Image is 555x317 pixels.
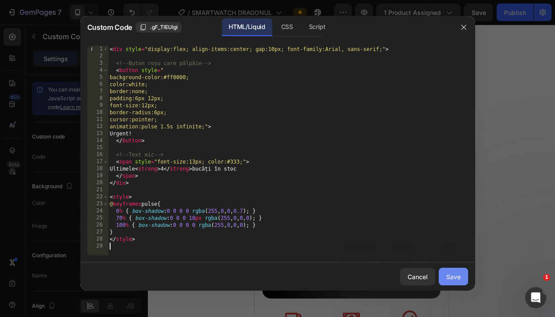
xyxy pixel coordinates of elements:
[525,287,546,308] iframe: Intercom live chat
[87,109,108,116] div: 10
[8,131,186,142] span: Custom Code
[56,253,79,262] p: Minute
[87,186,108,193] div: 21
[9,96,128,104] span: 💬 WhatsApp, apeluri, SMS pe ceas
[87,158,108,165] div: 17
[302,18,333,36] div: Script
[87,151,108,158] div: 16
[87,229,108,236] div: 27
[87,165,108,172] div: 18
[87,116,108,123] div: 11
[439,268,468,285] button: Save
[19,149,56,157] div: Custom Code
[110,253,138,262] p: Secunde
[87,123,108,130] div: 12
[9,66,50,73] span: 🔴 Se livrează pe
[87,130,108,137] div: 13
[9,111,125,118] span: 📱 Simplu de folosit pentru oricine
[87,144,108,151] div: 15
[87,208,108,215] div: 24
[87,179,108,186] div: 20
[543,274,550,281] span: 1
[87,88,108,95] div: 7
[136,22,182,33] button: .gF_TlEUlgi
[446,272,461,281] div: Save
[87,95,108,102] div: 8
[87,67,108,74] div: 4
[87,243,108,250] div: 29
[87,200,108,208] div: 23
[87,53,108,60] div: 2
[54,51,91,63] div: 370,00 lei
[46,35,119,45] p: 4.9 din 12,366 recenzii
[8,1,186,35] h2: Ceas inteligent I7 Pro Max cu funcții de telefon
[16,213,178,224] p: Oferta expira in:
[222,18,272,36] div: HTML/Liquid
[87,81,108,88] div: 6
[8,169,186,179] span: Custom code
[8,49,50,65] div: 99,00 lei
[87,22,132,33] span: Custom Code
[56,226,79,253] div: 00
[87,236,108,243] div: 28
[400,268,435,285] button: Cancel
[408,272,428,281] div: Cancel
[87,137,108,144] div: 14
[16,199,178,215] p: ⌛Grăbește-te!
[87,222,108,229] div: 26
[87,60,108,67] div: 3
[9,82,67,90] span: 💰 Mult mai ieftin
[110,226,138,253] div: 00
[52,66,92,73] span: [DATE] - [DATE]
[87,102,108,109] div: 9
[87,172,108,179] div: 19
[274,18,300,36] div: CSS
[87,74,108,81] div: 5
[87,193,108,200] div: 22
[150,23,178,31] span: .gF_TlEUlgi
[87,215,108,222] div: 25
[8,144,186,153] span: Publish the page to see the content.
[87,46,108,53] div: 1
[67,82,160,90] span: ca unul Apple sau Samsung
